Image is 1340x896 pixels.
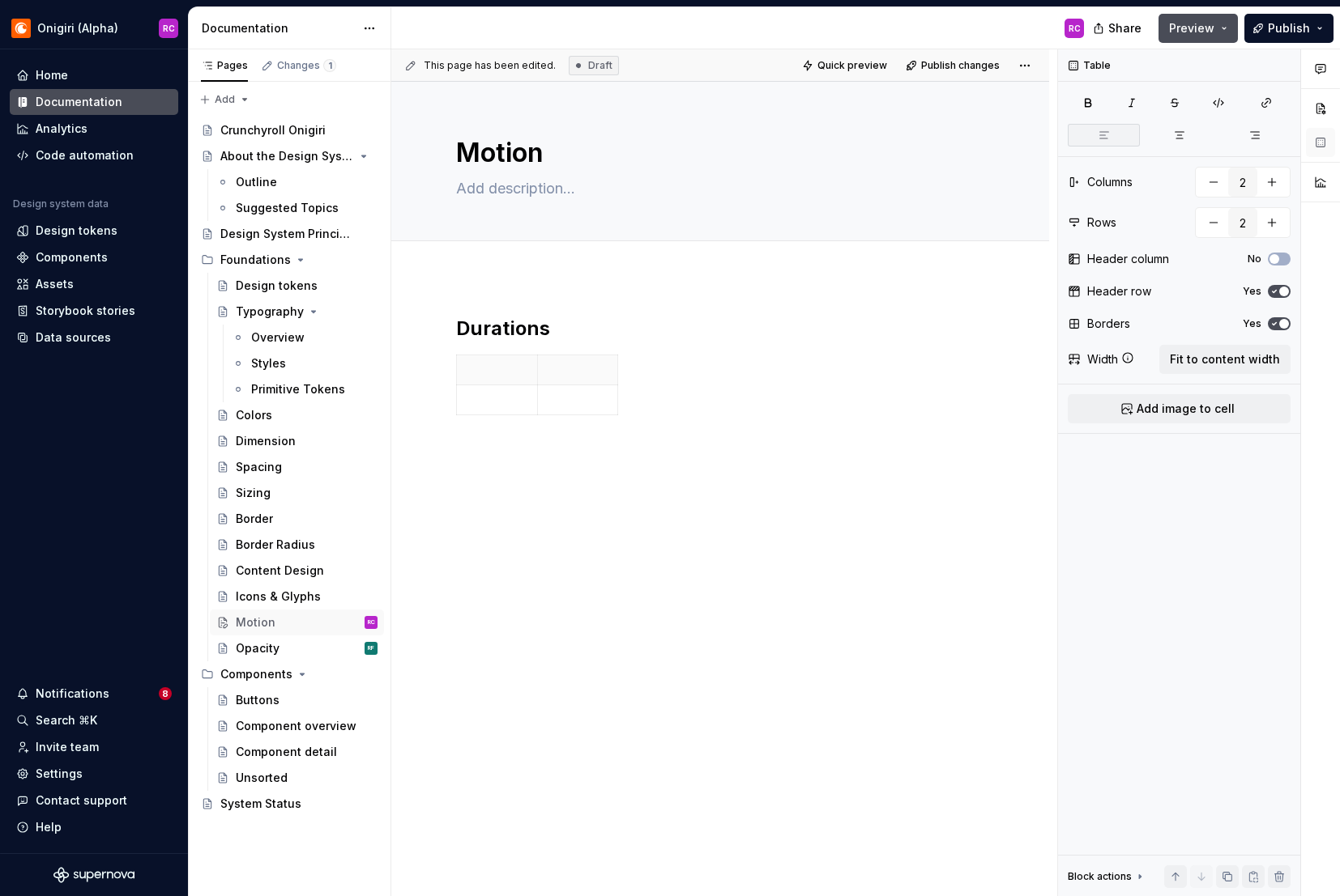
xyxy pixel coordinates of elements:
a: Colors [210,402,384,428]
div: Spacing [236,459,282,475]
label: Yes [1243,285,1261,298]
div: Suggested Topics [236,200,339,216]
div: Block actions [1068,865,1146,888]
a: System Status [194,791,384,817]
a: Spacing [210,454,384,480]
div: Motion [236,614,275,631]
div: Outline [236,174,277,190]
div: Colors [236,407,272,423]
span: Add [215,93,235,106]
div: Design tokens [36,223,117,239]
div: RF [368,640,374,656]
span: 8 [159,687,172,700]
button: Preview [1159,14,1238,43]
a: Code automation [10,142,178,168]
span: Publish changes [921,59,1000,72]
div: Typography [236,304,304,320]
button: Help [10,814,178,840]
span: Share [1108,20,1142,36]
div: Width [1087,351,1118,367]
div: Icons & Glyphs [236,588,321,605]
div: Design system data [13,197,109,210]
a: Home [10,62,178,88]
button: Add [194,88,255,111]
a: Content Design [210,558,384,584]
div: Onigiri (Alpha) [37,20,118,36]
button: Quick preview [797,54,894,77]
div: Documentation [202,20,355,36]
a: Component overview [210,713,384,739]
div: Foundations [194,247,384,273]
div: Buttons [236,692,280,708]
div: Header row [1087,283,1151,299]
div: Code automation [36,147,134,163]
a: Components [10,244,178,270]
div: Assets [36,276,74,292]
img: 25dd04c0-9bb6-47b6-936d-a9571240c086.png [11,19,31,38]
button: Fit to content width [1159,345,1291,374]
div: Rows [1087,214,1116,231]
div: RC [163,22,175,35]
div: Component detail [236,744,337,760]
div: Invite team [36,739,99,755]
a: Dimension [210,428,384,454]
div: Content Design [236,563,324,579]
a: Settings [10,761,178,787]
a: Primitive Tokens [225,376,384,402]
div: Storybook stories [36,303,135,319]
div: Data sources [36,329,111,346]
a: Styles [225,350,384,376]
button: Publish changes [901,54,1007,77]
a: Analytics [10,116,178,142]
div: Crunchyroll Onigiri [220,122,326,138]
span: Preview [1169,20,1214,36]
button: Onigiri (Alpha)RC [3,11,185,45]
div: Block actions [1068,870,1132,883]
button: Contact support [10,788,178,813]
div: Settings [36,766,83,782]
a: Typography [210,299,384,325]
a: Supernova Logo [53,867,134,883]
div: Foundations [220,252,291,268]
a: Component detail [210,739,384,765]
a: Border [210,506,384,532]
div: Primitive Tokens [251,381,345,397]
button: Search ⌘K [10,707,178,733]
div: Dimension [236,433,296,449]
span: Fit to content width [1170,351,1280,367]
a: Design tokens [210,273,384,299]
div: Styles [251,355,286,372]
a: Border Radius [210,532,384,558]
div: Sizing [236,485,271,501]
div: Design tokens [236,278,318,294]
div: Border Radius [236,537,315,553]
a: Documentation [10,89,178,115]
button: Notifications8 [10,681,178,707]
div: System Status [220,796,301,812]
div: Home [36,67,68,83]
div: Borders [1087,316,1130,332]
a: MotionRC [210,609,384,635]
div: Header column [1087,251,1169,267]
div: Help [36,819,62,835]
div: Search ⌘K [36,712,97,728]
a: Outline [210,169,384,195]
div: Components [220,666,292,682]
div: RC [368,614,375,631]
div: Overview [251,329,305,346]
a: OpacityRF [210,635,384,661]
div: Changes [277,59,336,72]
a: Icons & Glyphs [210,584,384,609]
div: Analytics [36,121,87,137]
div: Border [236,511,273,527]
span: 1 [323,59,336,72]
div: Columns [1087,174,1133,190]
a: Crunchyroll Onigiri [194,117,384,143]
div: About the Design System [220,148,354,164]
a: Buttons [210,687,384,713]
label: Yes [1243,317,1261,330]
a: Suggested Topics [210,195,384,221]
a: Sizing [210,480,384,506]
div: Unsorted [236,770,288,786]
a: Storybook stories [10,298,178,324]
